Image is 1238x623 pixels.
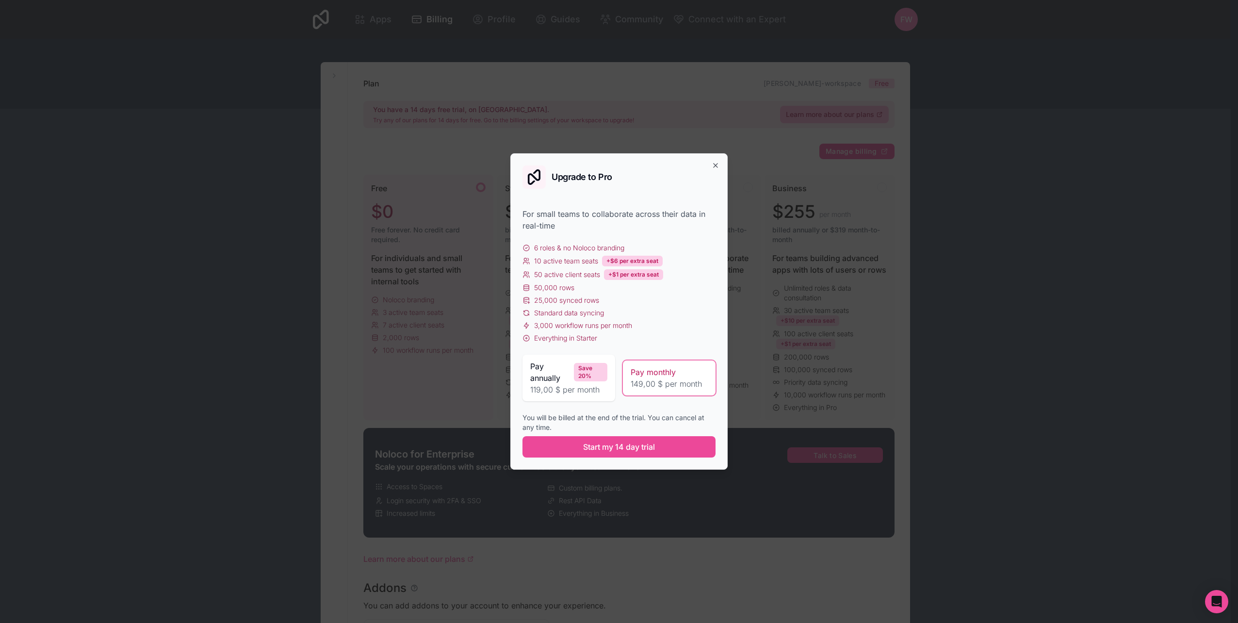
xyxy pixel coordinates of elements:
span: 25,000 synced rows [534,295,599,305]
div: For small teams to collaborate across their data in real-time [522,208,716,231]
span: Standard data syncing [534,308,604,318]
span: Pay annually [530,361,570,384]
span: Pay monthly [631,366,676,378]
div: Save 20% [574,363,607,381]
div: +$1 per extra seat [604,269,663,280]
span: 149,00 $ per month [631,378,708,390]
div: +$6 per extra seat [602,256,663,266]
span: 6 roles & no Noloco branding [534,243,624,253]
div: You will be billed at the end of the trial. You can cancel at any time. [522,413,716,432]
button: Start my 14 day trial [522,436,716,458]
h2: Upgrade to Pro [552,173,612,181]
span: Everything in Starter [534,333,597,343]
span: 50,000 rows [534,283,574,293]
span: Start my 14 day trial [583,441,655,453]
span: 119,00 $ per month [530,384,607,395]
span: 50 active client seats [534,270,600,279]
span: 10 active team seats [534,256,598,266]
span: 3,000 workflow runs per month [534,321,632,330]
